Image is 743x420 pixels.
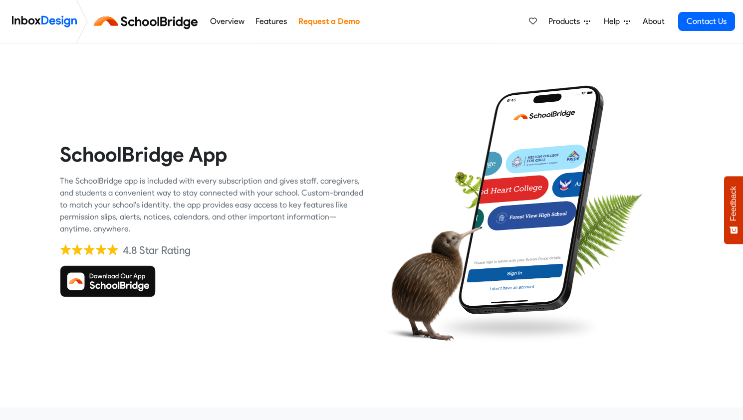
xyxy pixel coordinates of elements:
div: 4.8 Star Rating [123,243,191,258]
a: Products [544,11,594,31]
img: phone.png [451,85,611,315]
div: The SchoolBridge app is included with every subscription and gives staff, caregivers, and student... [60,175,364,235]
a: Features [253,11,290,31]
heading: SchoolBridge App [60,142,364,167]
a: Overview [207,11,247,31]
img: shadow.png [431,309,603,346]
a: About [640,11,667,31]
span: Feedback [729,186,738,221]
img: Download SchoolBridge App [60,265,156,297]
img: kiwi_bird.png [379,217,483,349]
button: Feedback - Show survey [724,176,743,244]
a: Help [600,11,634,31]
img: schoolbridge logo [92,9,204,33]
a: Request a Demo [295,11,362,31]
span: Help [604,15,624,27]
a: Contact Us [678,12,735,31]
span: Products [548,15,584,27]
